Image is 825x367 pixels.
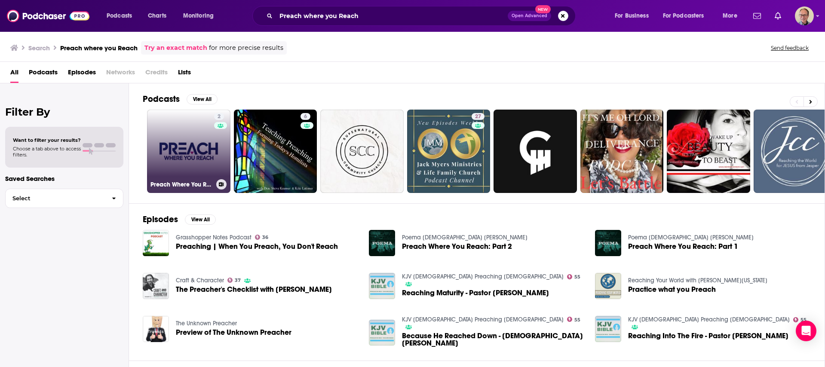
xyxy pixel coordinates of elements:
[214,113,224,120] a: 2
[148,10,166,22] span: Charts
[595,273,621,299] img: Practice what you Preach
[369,273,395,299] a: Reaching Maturity - Pastor Terry Fenton
[176,277,224,284] a: Craft & Character
[567,274,581,279] a: 55
[768,44,811,52] button: Send feedback
[628,277,767,284] a: Reaching Your World with Luis Palau
[628,234,754,241] a: Poema Church Hamilton
[795,6,814,25] img: User Profile
[143,94,218,104] a: PodcastsView All
[800,318,807,322] span: 55
[7,8,89,24] img: Podchaser - Follow, Share and Rate Podcasts
[574,318,580,322] span: 55
[143,214,216,225] a: EpisodesView All
[402,289,549,297] span: Reaching Maturity - Pastor [PERSON_NAME]
[178,65,191,83] a: Lists
[177,9,225,23] button: open menu
[475,113,481,121] span: 27
[262,235,268,239] span: 36
[567,317,581,322] a: 55
[574,275,580,279] span: 55
[101,9,143,23] button: open menu
[209,43,283,53] span: for more precise results
[723,10,737,22] span: More
[144,43,207,53] a: Try an exact match
[276,9,508,23] input: Search podcasts, credits, & more...
[402,332,585,347] a: Because He Reached Down - Pastor Ed Thierbach
[750,9,764,23] a: Show notifications dropdown
[615,10,649,22] span: For Business
[6,196,105,201] span: Select
[628,286,716,293] span: Practice what you Preach
[13,137,81,143] span: Want to filter your results?
[793,317,807,322] a: 55
[143,230,169,256] img: Preaching | When You Preach, You Don't Reach
[176,243,338,250] a: Preaching | When You Preach, You Don't Reach
[176,329,291,336] a: Preview of The Unknown Preacher
[402,332,585,347] span: Because He Reached Down - [DEMOGRAPHIC_DATA] [PERSON_NAME]
[107,10,132,22] span: Podcasts
[628,332,788,339] span: Reaching Into The Fire - Pastor [PERSON_NAME]
[261,6,584,26] div: Search podcasts, credits, & more...
[628,316,790,323] a: KJV Bible Preaching Churches
[68,65,96,83] a: Episodes
[628,332,788,339] a: Reaching Into The Fire - Pastor Ron Ralph
[29,65,58,83] a: Podcasts
[508,11,551,21] button: Open AdvancedNew
[143,273,169,299] img: The Preacher's Checklist with Luke Norsworthy
[609,9,659,23] button: open menu
[176,286,332,293] span: The Preacher's Checklist with [PERSON_NAME]
[628,243,738,250] a: Preach Where You Reach: Part 1
[183,10,214,22] span: Monitoring
[227,278,241,283] a: 37
[145,65,168,83] span: Credits
[402,243,512,250] a: Preach Where You Reach: Part 2
[304,113,307,121] span: 6
[535,5,551,13] span: New
[28,44,50,52] h3: Search
[143,94,180,104] h2: Podcasts
[106,65,135,83] span: Networks
[176,286,332,293] a: The Preacher's Checklist with Luke Norsworthy
[150,181,213,188] h3: Preach Where You Reach®
[472,113,485,120] a: 27
[255,235,269,240] a: 36
[402,234,528,241] a: Poema Church Hamilton
[60,44,138,52] h3: Preach where you Reach
[402,289,549,297] a: Reaching Maturity - Pastor Terry Fenton
[218,113,221,121] span: 2
[10,65,18,83] a: All
[143,214,178,225] h2: Episodes
[5,189,123,208] button: Select
[402,316,564,323] a: KJV Bible Preaching Churches
[5,174,123,183] p: Saved Searches
[301,113,310,120] a: 6
[369,230,395,256] img: Preach Where You Reach: Part 2
[795,6,814,25] button: Show profile menu
[13,146,81,158] span: Choose a tab above to access filters.
[595,230,621,256] img: Preach Where You Reach: Part 1
[176,234,251,241] a: Grasshopper Notes Podcast
[235,278,241,282] span: 37
[663,10,704,22] span: For Podcasters
[402,273,564,280] a: KJV Bible Preaching Churches
[5,106,123,118] h2: Filter By
[147,110,230,193] a: 2Preach Where You Reach®
[512,14,547,18] span: Open Advanced
[369,320,395,346] img: Because He Reached Down - Pastor Ed Thierbach
[717,9,748,23] button: open menu
[595,316,621,342] a: Reaching Into The Fire - Pastor Ron Ralph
